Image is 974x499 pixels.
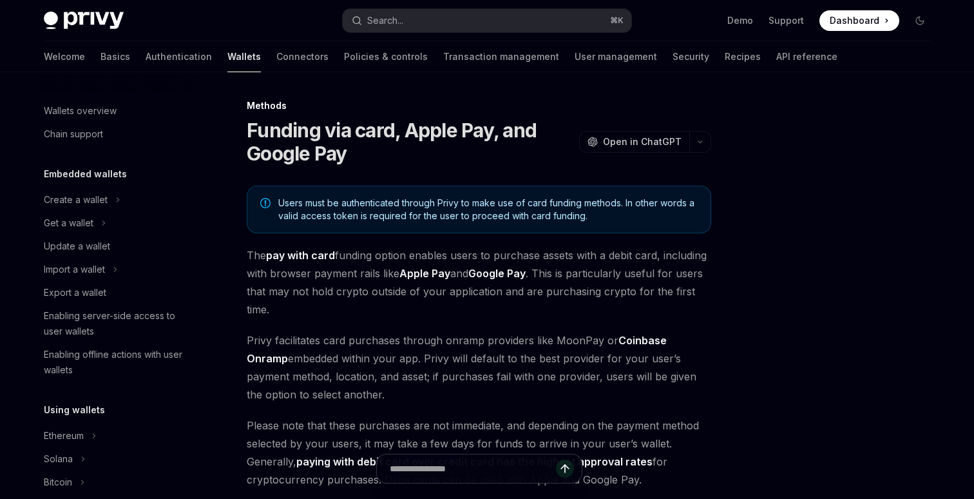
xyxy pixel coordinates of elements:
[673,41,709,72] a: Security
[910,10,930,31] button: Toggle dark mode
[247,99,711,112] div: Methods
[278,197,698,222] span: Users must be authenticated through Privy to make use of card funding methods. In other words a v...
[33,188,198,211] button: Toggle Create a wallet section
[819,10,899,31] a: Dashboard
[44,285,106,300] div: Export a wallet
[769,14,804,27] a: Support
[44,451,73,467] div: Solana
[33,235,198,258] a: Update a wallet
[227,41,261,72] a: Wallets
[603,135,682,148] span: Open in ChatGPT
[33,99,198,122] a: Wallets overview
[33,258,198,281] button: Toggle Import a wallet section
[33,447,198,471] button: Toggle Solana section
[44,12,124,30] img: dark logo
[266,249,335,262] strong: pay with card
[44,347,191,378] div: Enabling offline actions with user wallets
[579,131,689,153] button: Open in ChatGPT
[44,215,93,231] div: Get a wallet
[343,9,631,32] button: Open search
[556,460,574,478] button: Send message
[33,343,198,382] a: Enabling offline actions with user wallets
[44,41,85,72] a: Welcome
[44,192,108,208] div: Create a wallet
[727,14,753,27] a: Demo
[44,239,110,254] div: Update a wallet
[776,41,837,72] a: API reference
[247,331,711,404] span: Privy facilitates card purchases through onramp providers like MoonPay or embedded within your ap...
[33,281,198,304] a: Export a wallet
[33,424,198,447] button: Toggle Ethereum section
[44,428,84,444] div: Ethereum
[247,246,711,318] span: The funding option enables users to purchase assets with a debit card, including with browser pay...
[100,41,130,72] a: Basics
[610,15,624,26] span: ⌘ K
[146,41,212,72] a: Authentication
[247,416,711,489] span: Please note that these purchases are not immediate, and depending on the payment method selected ...
[276,41,329,72] a: Connectors
[44,402,105,418] h5: Using wallets
[44,166,127,182] h5: Embedded wallets
[260,198,271,208] svg: Note
[44,308,191,339] div: Enabling server-side access to user wallets
[468,267,526,280] strong: Google Pay
[44,126,103,142] div: Chain support
[44,103,117,119] div: Wallets overview
[247,119,574,165] h1: Funding via card, Apple Pay, and Google Pay
[33,122,198,146] a: Chain support
[33,471,198,494] button: Toggle Bitcoin section
[44,475,72,490] div: Bitcoin
[344,41,428,72] a: Policies & controls
[830,14,879,27] span: Dashboard
[575,41,657,72] a: User management
[33,304,198,343] a: Enabling server-side access to user wallets
[44,262,105,277] div: Import a wallet
[725,41,761,72] a: Recipes
[33,211,198,235] button: Toggle Get a wallet section
[443,41,559,72] a: Transaction management
[399,267,450,280] strong: Apple Pay
[367,13,403,28] div: Search...
[390,455,556,483] input: Ask a question...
